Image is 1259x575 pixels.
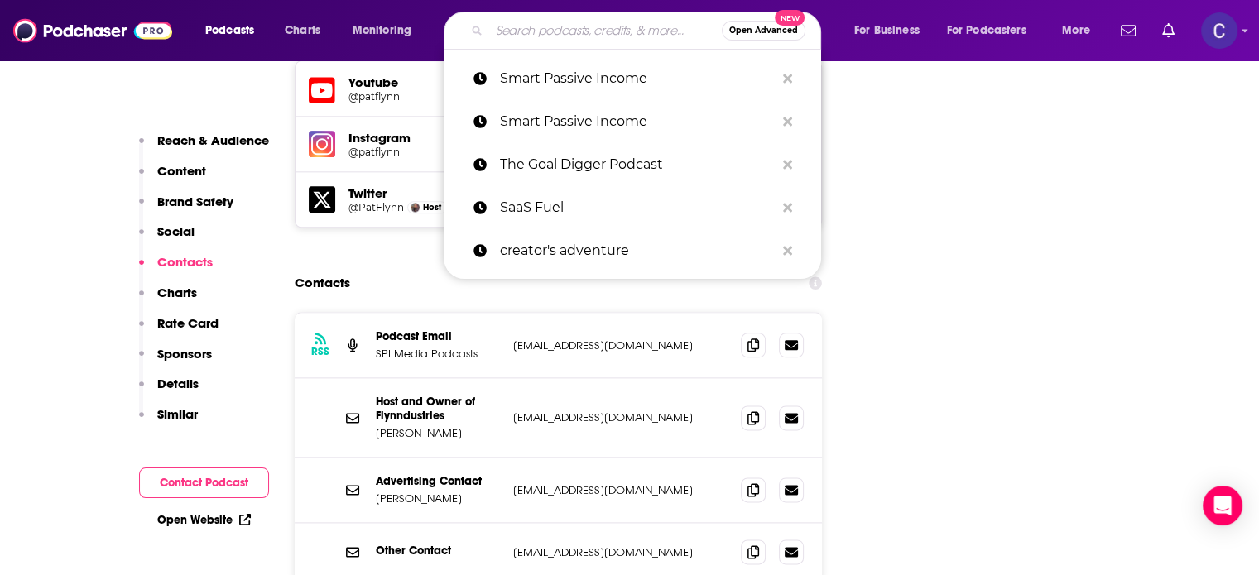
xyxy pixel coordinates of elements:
[139,376,199,406] button: Details
[1201,12,1237,49] span: Logged in as publicityxxtina
[139,467,269,498] button: Contact Podcast
[500,100,775,143] p: Smart Passive Income
[353,19,411,42] span: Monitoring
[205,19,254,42] span: Podcasts
[843,17,940,44] button: open menu
[1050,17,1111,44] button: open menu
[376,426,500,440] p: [PERSON_NAME]
[139,132,269,163] button: Reach & Audience
[444,143,821,186] a: The Goal Digger Podcast
[348,130,485,146] h5: Instagram
[500,57,775,100] p: Smart Passive Income
[411,203,420,212] img: Pat Flynn
[500,186,775,229] p: SaaS Fuel
[157,285,197,300] p: Charts
[500,229,775,272] p: creator's adventure
[500,143,775,186] p: The Goal Digger Podcast
[13,15,172,46] img: Podchaser - Follow, Share and Rate Podcasts
[157,406,198,422] p: Similar
[157,513,251,527] a: Open Website
[376,491,500,506] p: [PERSON_NAME]
[348,201,404,213] a: @PatFlynn
[444,186,821,229] a: SaaS Fuel
[139,194,233,224] button: Brand Safety
[444,57,821,100] a: Smart Passive Income
[376,544,500,558] p: Other Contact
[295,267,350,299] h2: Contacts
[513,410,728,424] p: [EMAIL_ADDRESS][DOMAIN_NAME]
[139,406,198,437] button: Similar
[157,376,199,391] p: Details
[513,338,728,352] p: [EMAIL_ADDRESS][DOMAIN_NAME]
[139,285,197,315] button: Charts
[157,254,213,270] p: Contacts
[489,17,722,44] input: Search podcasts, credits, & more...
[775,10,805,26] span: New
[376,395,500,423] p: Host and Owner of Flynndustries
[157,223,195,239] p: Social
[348,74,485,90] h5: Youtube
[157,194,233,209] p: Brand Safety
[139,315,219,346] button: Rate Card
[348,185,485,201] h5: Twitter
[311,345,329,358] h3: RSS
[513,545,728,559] p: [EMAIL_ADDRESS][DOMAIN_NAME]
[157,163,206,179] p: Content
[376,347,500,361] p: SPI Media Podcasts
[157,346,212,362] p: Sponsors
[459,12,837,50] div: Search podcasts, credits, & more...
[936,17,1050,44] button: open menu
[157,132,269,148] p: Reach & Audience
[423,202,441,213] span: Host
[444,229,821,272] a: creator's adventure
[1156,17,1181,45] a: Show notifications dropdown
[376,329,500,343] p: Podcast Email
[1201,12,1237,49] button: Show profile menu
[444,100,821,143] a: Smart Passive Income
[722,21,805,41] button: Open AdvancedNew
[157,315,219,331] p: Rate Card
[274,17,330,44] a: Charts
[513,483,728,497] p: [EMAIL_ADDRESS][DOMAIN_NAME]
[348,146,485,158] a: @patflynn
[1203,486,1242,525] div: Open Intercom Messenger
[341,17,433,44] button: open menu
[309,131,335,157] img: iconImage
[139,163,206,194] button: Content
[285,19,320,42] span: Charts
[348,90,485,103] a: @patflynn
[194,17,276,44] button: open menu
[854,19,920,42] span: For Business
[947,19,1026,42] span: For Podcasters
[139,254,213,285] button: Contacts
[1062,19,1090,42] span: More
[139,223,195,254] button: Social
[376,474,500,488] p: Advertising Contact
[729,26,798,35] span: Open Advanced
[1201,12,1237,49] img: User Profile
[139,346,212,376] button: Sponsors
[1114,17,1142,45] a: Show notifications dropdown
